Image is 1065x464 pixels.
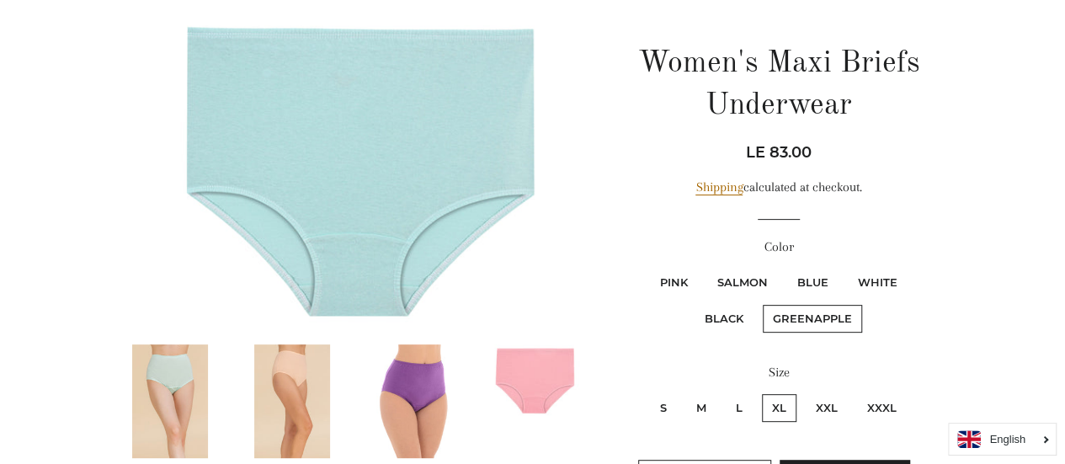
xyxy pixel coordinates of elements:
[763,305,862,333] label: Greenapple
[806,394,848,422] label: XXL
[483,344,589,415] img: Load image into Gallery viewer, Women&#39;s Maxi Briefs Underwear
[989,434,1025,445] i: English
[629,43,928,128] h1: Women's Maxi Briefs Underwear
[847,269,907,296] label: White
[957,430,1047,448] a: English
[132,344,208,458] img: Load image into Gallery viewer, Women&#39;s Maxi Briefs Underwear
[629,237,928,258] label: Color
[686,394,716,422] label: M
[746,143,812,162] span: LE 83.00
[786,269,838,296] label: Blue
[116,13,592,329] img: Women's Maxi Briefs Underwear
[695,179,743,195] a: Shipping
[629,177,928,198] div: calculated at checkout.
[695,305,753,333] label: Black
[762,394,796,422] label: XL
[376,344,452,458] img: Load image into Gallery viewer, Women&#39;s Maxi Briefs Underwear
[254,344,330,458] img: Load image into Gallery viewer, Women&#39;s Maxi Briefs Underwear
[726,394,753,422] label: L
[706,269,777,296] label: Salmon
[649,269,697,296] label: Pink
[629,362,928,383] label: Size
[650,394,677,422] label: S
[857,394,907,422] label: XXXL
